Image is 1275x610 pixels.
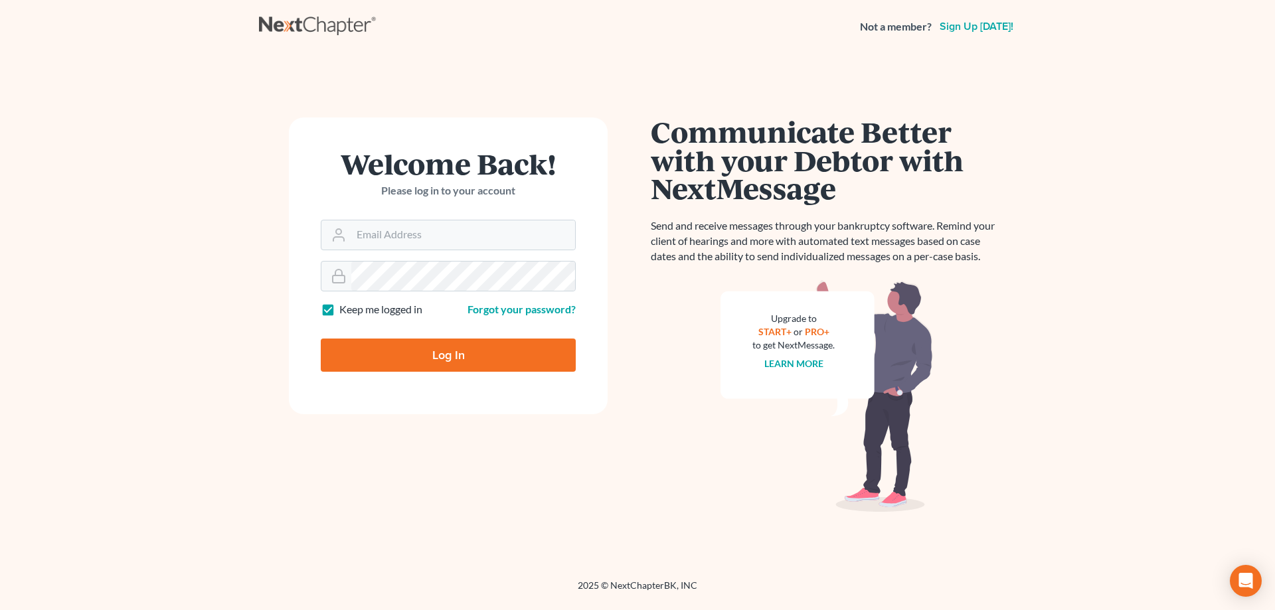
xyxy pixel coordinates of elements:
[321,183,576,198] p: Please log in to your account
[860,19,932,35] strong: Not a member?
[351,220,575,250] input: Email Address
[752,312,835,325] div: Upgrade to
[721,280,933,512] img: nextmessage_bg-59042aed3d76b12b5cd301f8e5b87938c9018125f34e5fa2b7a6b67550977c72.svg
[764,358,823,369] a: Learn more
[321,339,576,372] input: Log In
[321,149,576,178] h1: Welcome Back!
[752,339,835,352] div: to get NextMessage.
[794,326,803,337] span: or
[651,218,1003,264] p: Send and receive messages through your bankruptcy software. Remind your client of hearings and mo...
[758,326,792,337] a: START+
[259,579,1016,603] div: 2025 © NextChapterBK, INC
[805,326,829,337] a: PRO+
[339,302,422,317] label: Keep me logged in
[467,303,576,315] a: Forgot your password?
[937,21,1016,32] a: Sign up [DATE]!
[651,117,1003,202] h1: Communicate Better with your Debtor with NextMessage
[1230,565,1262,597] div: Open Intercom Messenger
